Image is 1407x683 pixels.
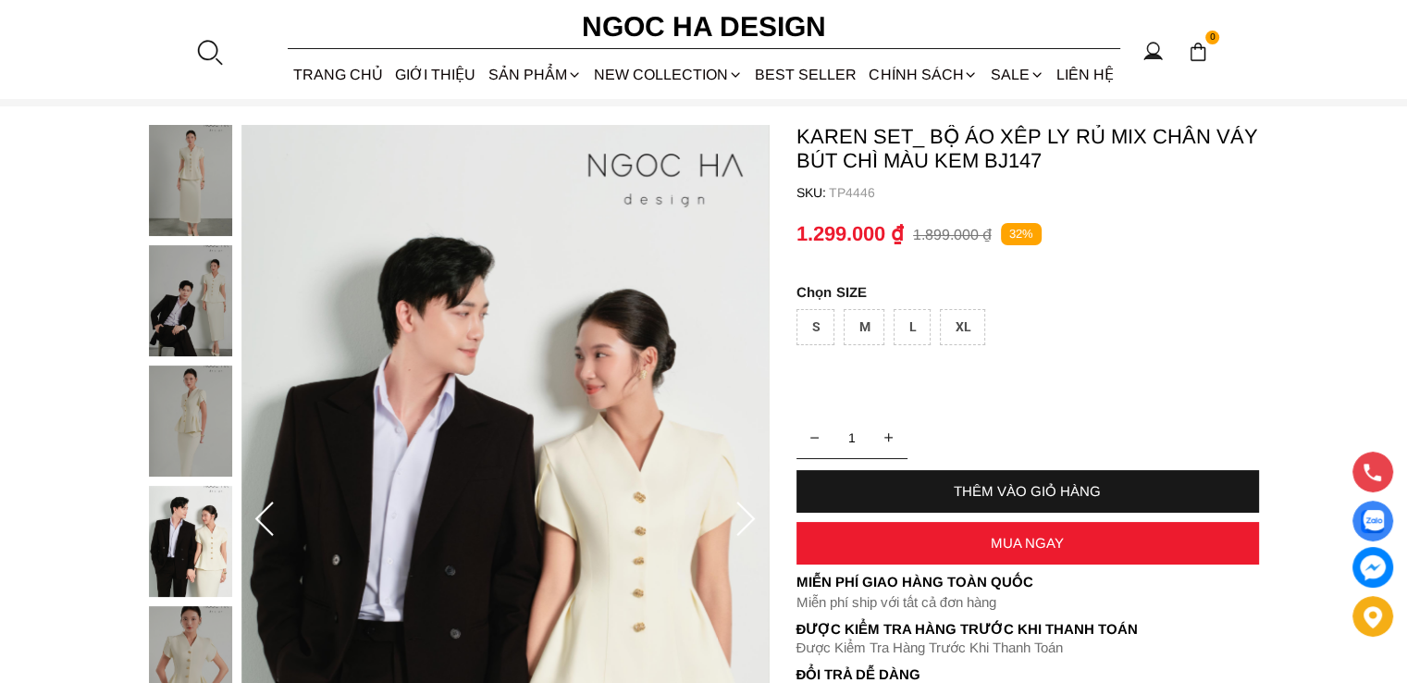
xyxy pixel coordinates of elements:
[149,125,232,236] img: Karen Set_ Bộ Áo Xếp Ly Rủ Mix Chân Váy Bút Chì Màu Kem BJ147_mini_0
[1205,31,1220,45] span: 0
[796,535,1259,551] div: MUA NGAY
[1001,223,1042,246] p: 32%
[796,125,1259,173] p: Karen Set_ Bộ Áo Xếp Ly Rủ Mix Chân Váy Bút Chì Màu Kem BJ147
[796,483,1259,499] div: THÊM VÀO GIỎ HÀNG
[149,366,232,477] img: Karen Set_ Bộ Áo Xếp Ly Rủ Mix Chân Váy Bút Chì Màu Kem BJ147_mini_2
[796,284,1259,300] p: SIZE
[149,486,232,597] img: Karen Set_ Bộ Áo Xếp Ly Rủ Mix Chân Váy Bút Chì Màu Kem BJ147_mini_3
[940,309,985,345] div: XL
[796,222,904,246] p: 1.299.000 ₫
[565,5,843,49] a: Ngoc Ha Design
[749,50,863,99] a: BEST SELLER
[796,666,1259,682] h6: Đổi trả dễ dàng
[288,50,389,99] a: TRANG CHỦ
[1352,547,1393,588] a: messenger
[1050,50,1119,99] a: LIÊN HỆ
[796,574,1033,590] font: Miễn phí giao hàng toàn quốc
[796,594,996,610] font: Miễn phí ship với tất cả đơn hàng
[796,640,1259,656] p: Được Kiểm Tra Hàng Trước Khi Thanh Toán
[796,185,829,200] h6: SKU:
[149,245,232,356] img: Karen Set_ Bộ Áo Xếp Ly Rủ Mix Chân Váy Bút Chì Màu Kem BJ147_mini_1
[587,50,748,99] a: NEW COLLECTION
[829,185,1259,200] p: TP4446
[1188,42,1208,62] img: img-CART-ICON-ksit0nf1
[796,309,834,345] div: S
[984,50,1050,99] a: SALE
[863,50,984,99] div: Chính sách
[389,50,482,99] a: GIỚI THIỆU
[796,419,907,456] input: Quantity input
[482,50,587,99] div: SẢN PHẨM
[913,226,992,243] p: 1.899.000 ₫
[1361,510,1384,533] img: Display image
[844,309,884,345] div: M
[894,309,931,345] div: L
[1352,501,1393,541] a: Display image
[796,621,1259,638] p: Được Kiểm Tra Hàng Trước Khi Thanh Toán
